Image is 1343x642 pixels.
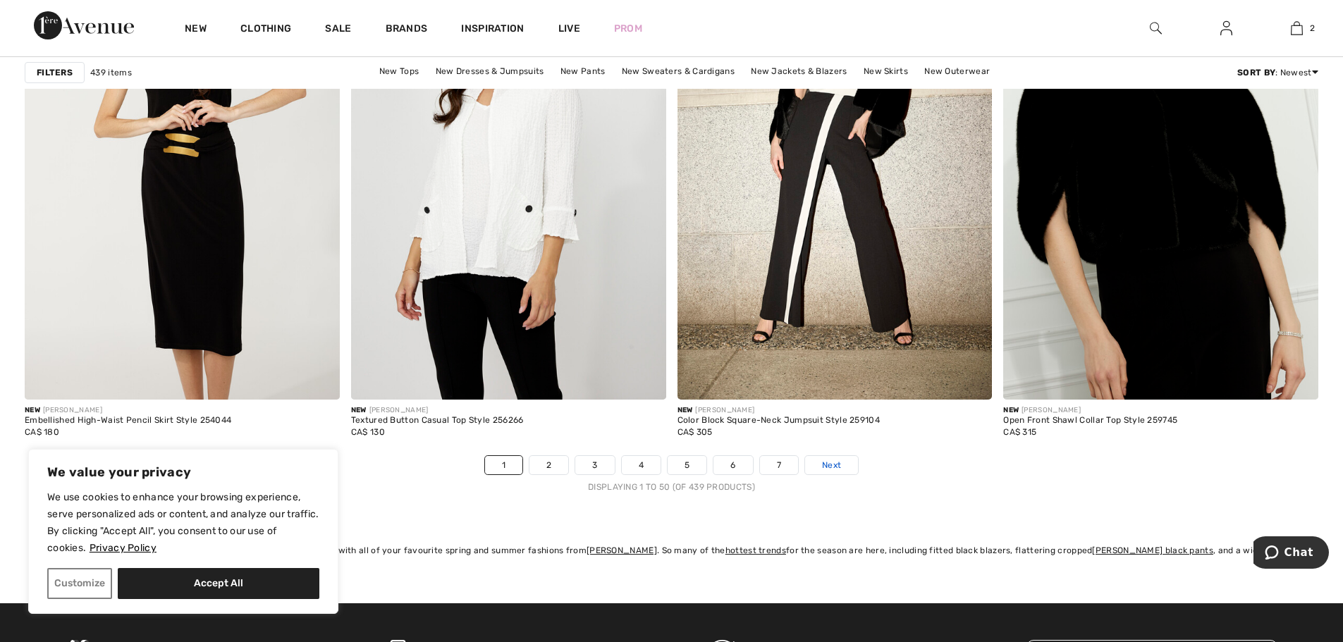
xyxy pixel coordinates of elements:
[25,427,59,437] span: CA$ 180
[614,21,642,36] a: Prom
[1291,20,1303,37] img: My Bag
[725,545,786,555] a: hottest trends
[185,23,207,37] a: New
[668,456,706,474] a: 5
[1003,405,1177,416] div: [PERSON_NAME]
[760,456,798,474] a: 7
[805,456,858,474] a: Next
[1092,545,1213,555] a: [PERSON_NAME] black pants
[677,405,881,416] div: [PERSON_NAME]
[25,481,1318,493] div: Displaying 1 to 50 (of 439 products)
[25,405,231,416] div: [PERSON_NAME]
[615,62,742,80] a: New Sweaters & Cardigans
[386,23,428,37] a: Brands
[351,427,385,437] span: CA$ 130
[529,456,568,474] a: 2
[351,405,524,416] div: [PERSON_NAME]
[917,62,997,80] a: New Outerwear
[89,541,157,555] a: Privacy Policy
[822,459,841,471] span: Next
[1220,20,1232,37] img: My Info
[1237,66,1318,79] div: : Newest
[713,456,752,474] a: 6
[677,416,881,426] div: Color Block Square-Neck Jumpsuit Style 259104
[1003,416,1177,426] div: Open Front Shawl Collar Top Style 259745
[1253,536,1329,572] iframe: Opens a widget where you can chat to one of our agents
[1237,68,1275,78] strong: Sort By
[1209,20,1244,37] a: Sign In
[325,23,351,37] a: Sale
[372,62,426,80] a: New Tops
[1150,20,1162,37] img: search the website
[47,489,319,557] p: We use cookies to enhance your browsing experience, serve personalized ads or content, and analyz...
[558,21,580,36] a: Live
[429,62,551,80] a: New Dresses & Jumpsuits
[25,416,231,426] div: Embellished High-Waist Pencil Skirt Style 254044
[34,11,134,39] img: 1ère Avenue
[37,66,73,79] strong: Filters
[744,62,854,80] a: New Jackets & Blazers
[677,427,713,437] span: CA$ 305
[587,545,657,555] a: [PERSON_NAME]
[1310,22,1315,35] span: 2
[1003,406,1019,414] span: New
[25,406,40,414] span: New
[351,406,367,414] span: New
[28,449,338,614] div: We value your privacy
[240,23,291,37] a: Clothing
[461,23,524,37] span: Inspiration
[485,456,522,474] a: 1
[553,62,613,80] a: New Pants
[1262,20,1331,37] a: 2
[47,568,112,599] button: Customize
[36,544,1307,569] div: The styles you’ve been waiting for are finally here! Revamp your closet with all of your favourit...
[1003,427,1036,437] span: CA$ 315
[622,456,661,474] a: 4
[575,456,614,474] a: 3
[90,66,132,79] span: 439 items
[857,62,915,80] a: New Skirts
[47,464,319,481] p: We value your privacy
[351,416,524,426] div: Textured Button Casual Top Style 256266
[118,568,319,599] button: Accept All
[677,406,693,414] span: New
[25,455,1318,493] nav: Page navigation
